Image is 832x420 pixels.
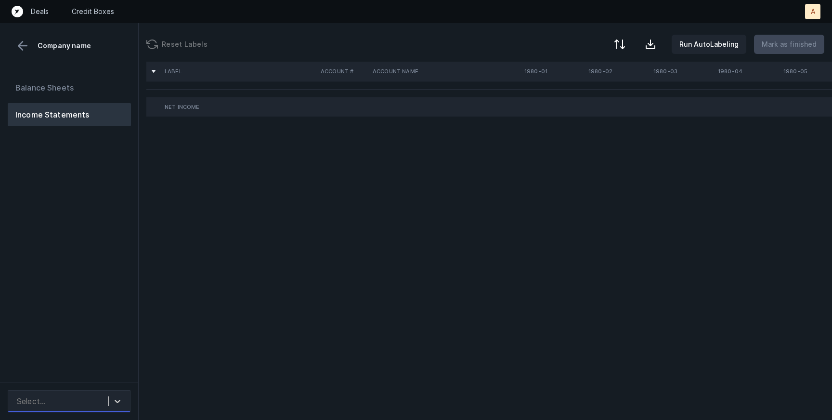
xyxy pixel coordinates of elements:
button: Income Statements [8,103,131,126]
th: Account Name [369,62,486,81]
button: Mark as finished [754,35,824,54]
a: Credit Boxes [72,7,114,16]
p: Run AutoLabeling [679,39,739,50]
div: Select... [17,395,46,407]
button: A [805,4,820,19]
p: Mark as finished [762,39,817,50]
th: 1980-03 [616,62,681,81]
button: Balance Sheets [8,76,131,99]
th: 1980-01 [486,62,551,81]
th: 1980-04 [681,62,746,81]
td: Net Income [161,97,317,117]
div: Company name [8,39,130,53]
th: Account # [317,62,369,81]
a: Deals [31,7,49,16]
button: Run AutoLabeling [672,35,746,54]
th: 1980-02 [551,62,616,81]
th: Label [161,62,317,81]
th: 1980-05 [746,62,811,81]
p: A [811,7,815,16]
